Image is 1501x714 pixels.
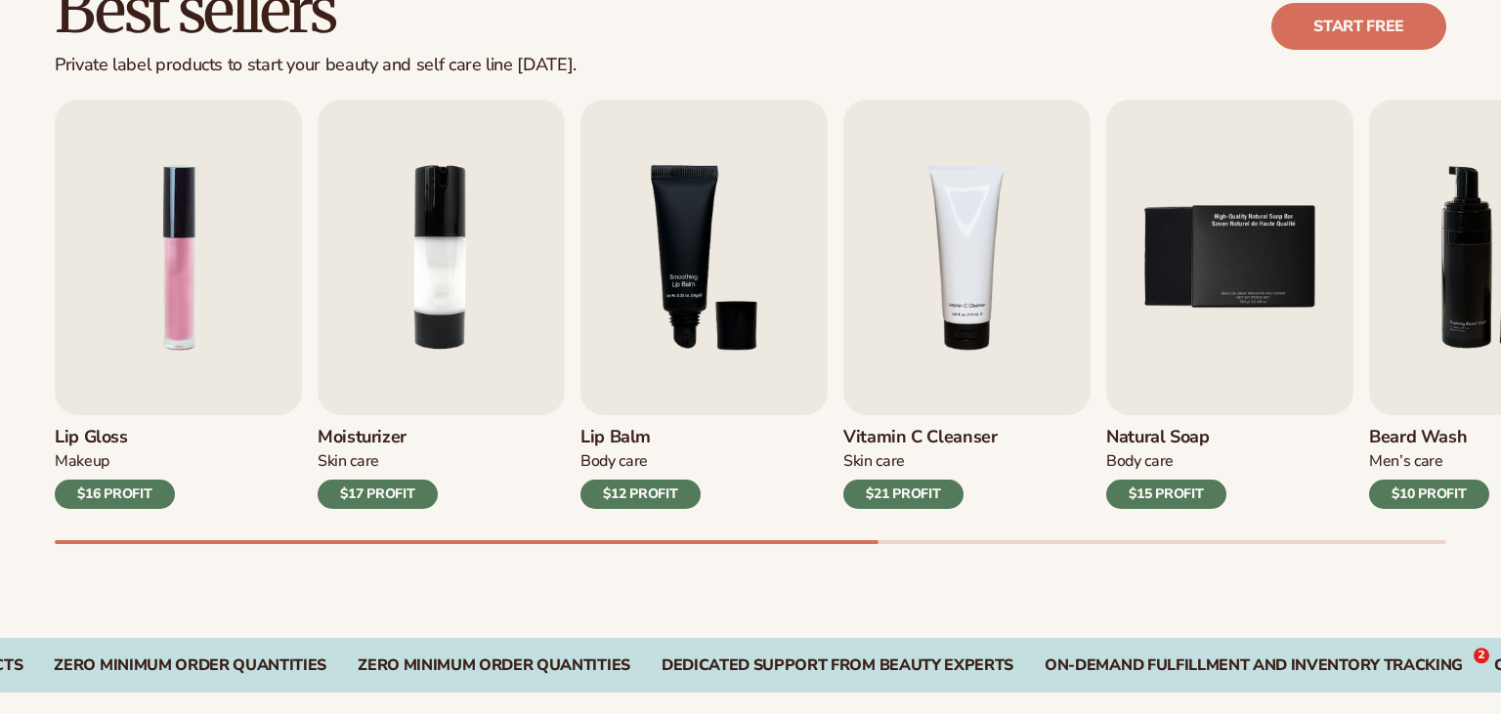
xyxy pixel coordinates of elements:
[318,480,438,509] div: $17 PROFIT
[580,427,701,448] h3: Lip Balm
[55,451,175,472] div: Makeup
[318,451,438,472] div: Skin Care
[843,451,998,472] div: Skin Care
[54,656,326,675] div: Zero Minimum Order QuantitieS
[55,100,302,509] a: 1 / 9
[843,480,964,509] div: $21 PROFIT
[1474,648,1489,663] span: 2
[318,100,565,509] a: 2 / 9
[580,100,828,509] a: 3 / 9
[55,55,577,76] div: Private label products to start your beauty and self care line [DATE].
[55,427,175,448] h3: Lip Gloss
[662,656,1013,675] div: Dedicated Support From Beauty Experts
[1369,427,1489,448] h3: Beard Wash
[318,427,438,448] h3: Moisturizer
[843,427,998,448] h3: Vitamin C Cleanser
[1045,656,1463,675] div: On-Demand Fulfillment and Inventory Tracking
[580,480,701,509] div: $12 PROFIT
[1369,480,1489,509] div: $10 PROFIT
[1106,100,1353,509] a: 5 / 9
[55,480,175,509] div: $16 PROFIT
[843,100,1091,509] a: 4 / 9
[358,656,630,675] div: Zero Minimum Order QuantitieS
[1106,427,1226,448] h3: Natural Soap
[1106,451,1226,472] div: Body Care
[1369,451,1489,472] div: Men’s Care
[1106,480,1226,509] div: $15 PROFIT
[1434,648,1480,694] iframe: Intercom live chat
[1271,3,1446,50] a: Start free
[580,451,701,472] div: Body Care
